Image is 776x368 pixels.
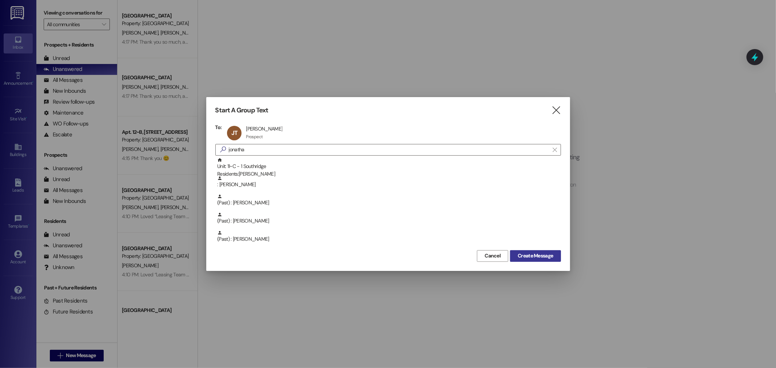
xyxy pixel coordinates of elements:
[217,194,561,207] div: (Past) : [PERSON_NAME]
[215,124,222,131] h3: To:
[215,230,561,248] div: (Past) : [PERSON_NAME]
[549,144,561,155] button: Clear text
[217,157,561,178] div: Unit: 11~C - 1 Southridge
[217,212,561,225] div: (Past) : [PERSON_NAME]
[217,170,561,178] div: Residents: [PERSON_NAME]
[229,145,549,155] input: Search for any contact or apartment
[215,157,561,176] div: Unit: 11~C - 1 SouthridgeResidents:[PERSON_NAME]
[215,176,561,194] div: : [PERSON_NAME]
[510,250,561,262] button: Create Message
[551,107,561,114] i: 
[518,252,553,260] span: Create Message
[477,250,508,262] button: Cancel
[217,176,561,188] div: : [PERSON_NAME]
[215,106,268,115] h3: Start A Group Text
[215,194,561,212] div: (Past) : [PERSON_NAME]
[553,147,557,153] i: 
[217,230,561,243] div: (Past) : [PERSON_NAME]
[217,146,229,153] i: 
[246,134,263,140] div: Prospect
[215,212,561,230] div: (Past) : [PERSON_NAME]
[485,252,501,260] span: Cancel
[231,129,238,137] span: JT
[246,125,282,132] div: [PERSON_NAME]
